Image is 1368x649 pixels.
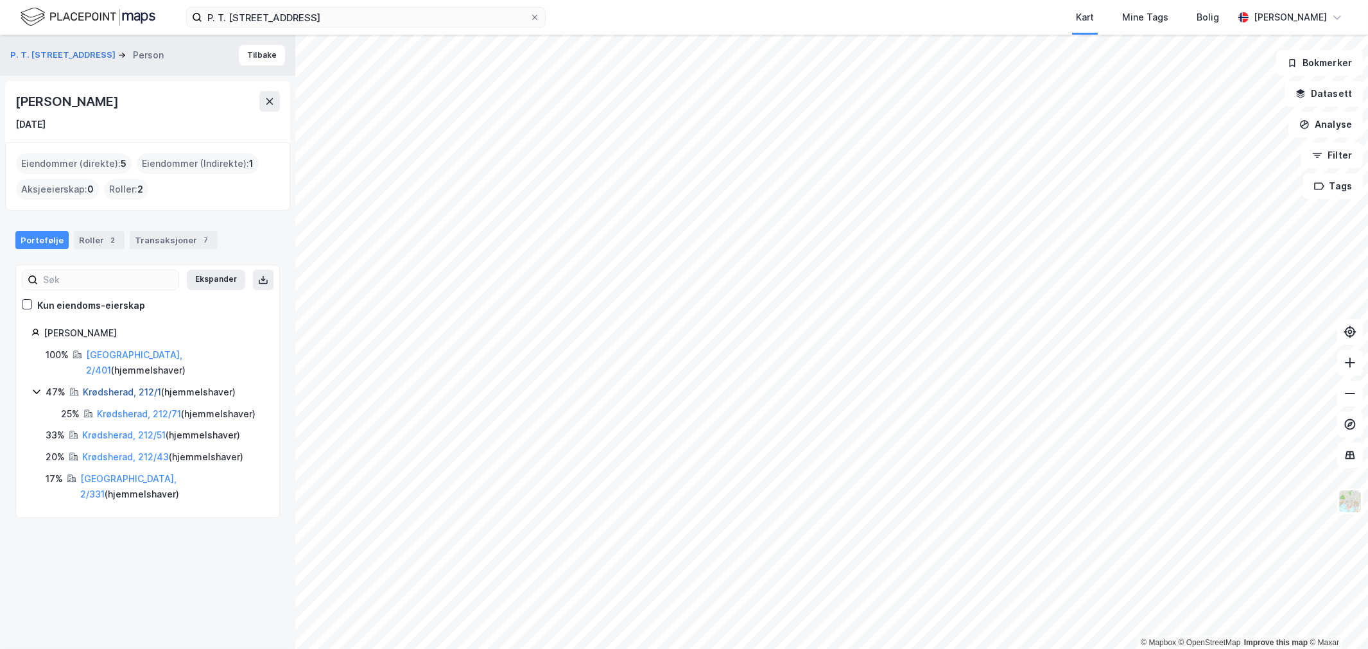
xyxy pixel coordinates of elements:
button: Filter [1301,143,1363,168]
div: Eiendommer (Indirekte) : [137,153,259,174]
div: ( hjemmelshaver ) [82,428,240,443]
div: 100% [46,347,69,363]
input: Søk [38,270,178,290]
a: OpenStreetMap [1179,638,1241,647]
div: Portefølje [15,231,69,249]
a: [GEOGRAPHIC_DATA], 2/331 [80,473,177,499]
button: Analyse [1288,112,1363,137]
span: 2 [137,182,143,197]
button: P. T. [STREET_ADDRESS] [10,49,118,62]
a: Mapbox [1141,638,1176,647]
div: 17% [46,471,63,487]
iframe: Chat Widget [1304,587,1368,649]
div: ( hjemmelshaver ) [97,406,255,422]
div: Person [133,48,164,63]
div: 33% [46,428,65,443]
div: 20% [46,449,65,465]
div: Roller : [104,179,148,200]
div: Kun eiendoms-eierskap [37,298,145,313]
button: Bokmerker [1276,50,1363,76]
span: 0 [87,182,94,197]
div: Eiendommer (direkte) : [16,153,132,174]
a: Improve this map [1244,638,1308,647]
img: Z [1338,489,1362,514]
div: [PERSON_NAME] [15,91,121,112]
div: Transaksjoner [130,231,218,249]
div: ( hjemmelshaver ) [80,471,264,502]
div: [DATE] [15,117,46,132]
div: 2 [107,234,119,247]
div: 7 [200,234,212,247]
div: [PERSON_NAME] [1254,10,1327,25]
a: [GEOGRAPHIC_DATA], 2/401 [86,349,182,376]
div: 47% [46,385,65,400]
a: Krødsherad, 212/1 [83,386,161,397]
button: Tags [1303,173,1363,199]
div: Bolig [1197,10,1219,25]
div: Kart [1076,10,1094,25]
div: Roller [74,231,125,249]
button: Datasett [1285,81,1363,107]
div: ( hjemmelshaver ) [86,347,264,378]
img: logo.f888ab2527a4732fd821a326f86c7f29.svg [21,6,155,28]
div: [PERSON_NAME] [44,325,264,341]
a: Krødsherad, 212/51 [82,429,166,440]
div: ( hjemmelshaver ) [82,449,243,465]
div: Mine Tags [1122,10,1168,25]
button: Ekspander [187,270,245,290]
div: Aksjeeierskap : [16,179,99,200]
input: Søk på adresse, matrikkel, gårdeiere, leietakere eller personer [202,8,530,27]
span: 5 [121,156,126,171]
div: Kontrollprogram for chat [1304,587,1368,649]
a: Krødsherad, 212/43 [82,451,169,462]
div: 25% [61,406,80,422]
span: 1 [249,156,254,171]
a: Krødsherad, 212/71 [97,408,181,419]
button: Tilbake [239,45,285,65]
div: ( hjemmelshaver ) [83,385,236,400]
